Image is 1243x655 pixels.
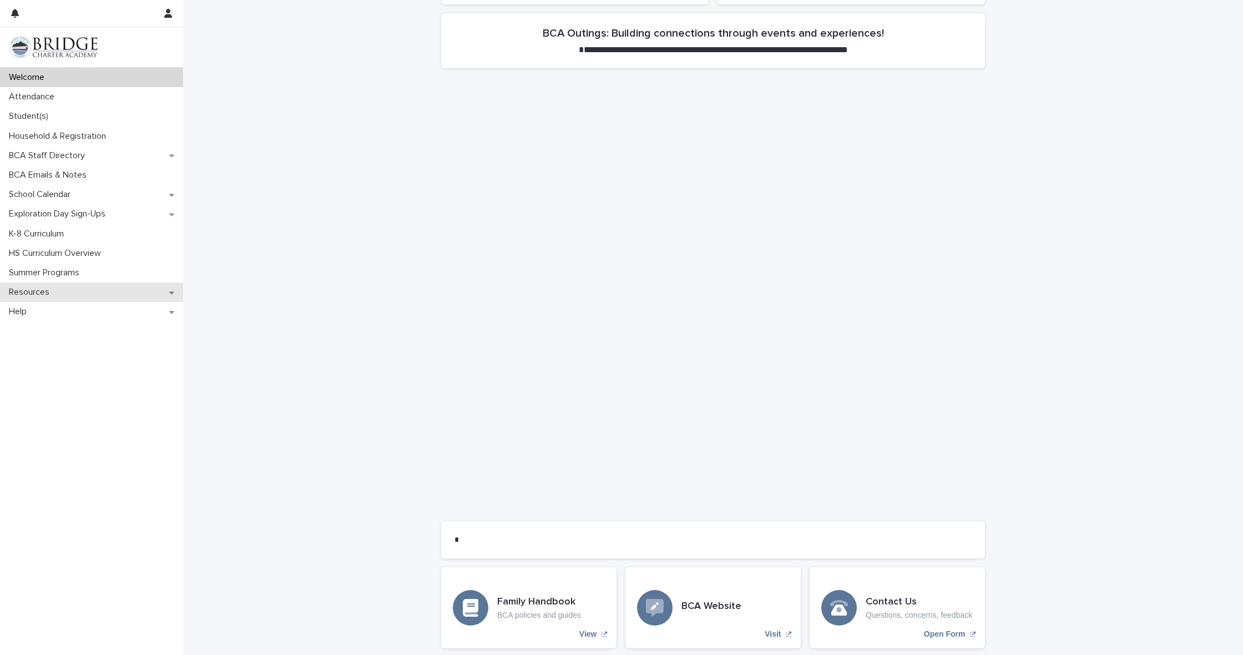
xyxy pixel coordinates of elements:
p: Summer Programs [4,268,88,278]
p: Open Form [924,629,966,639]
a: Visit [625,567,801,648]
h3: Contact Us [866,596,972,608]
p: Questions, concerns, feedback [866,611,972,620]
img: V1C1m3IdTEidaUdm9Hs0 [9,36,98,58]
p: School Calendar [4,189,79,200]
p: Resources [4,287,58,298]
h3: BCA Website [681,601,741,613]
p: Household & Registration [4,131,115,142]
p: BCA policies and guides [497,611,581,620]
h2: BCA Outings: Building connections through events and experiences! [543,27,884,40]
p: Help [4,306,36,317]
p: Welcome [4,72,53,83]
p: Exploration Day Sign-Ups [4,209,114,219]
p: View [579,629,597,639]
p: Visit [765,629,781,639]
p: K-8 Curriculum [4,229,73,239]
p: BCA Emails & Notes [4,170,95,180]
a: View [441,567,617,648]
p: HS Curriculum Overview [4,248,110,259]
p: Student(s) [4,111,57,122]
a: Open Form [810,567,985,648]
p: Attendance [4,92,63,102]
p: BCA Staff Directory [4,150,94,161]
h3: Family Handbook [497,596,581,608]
